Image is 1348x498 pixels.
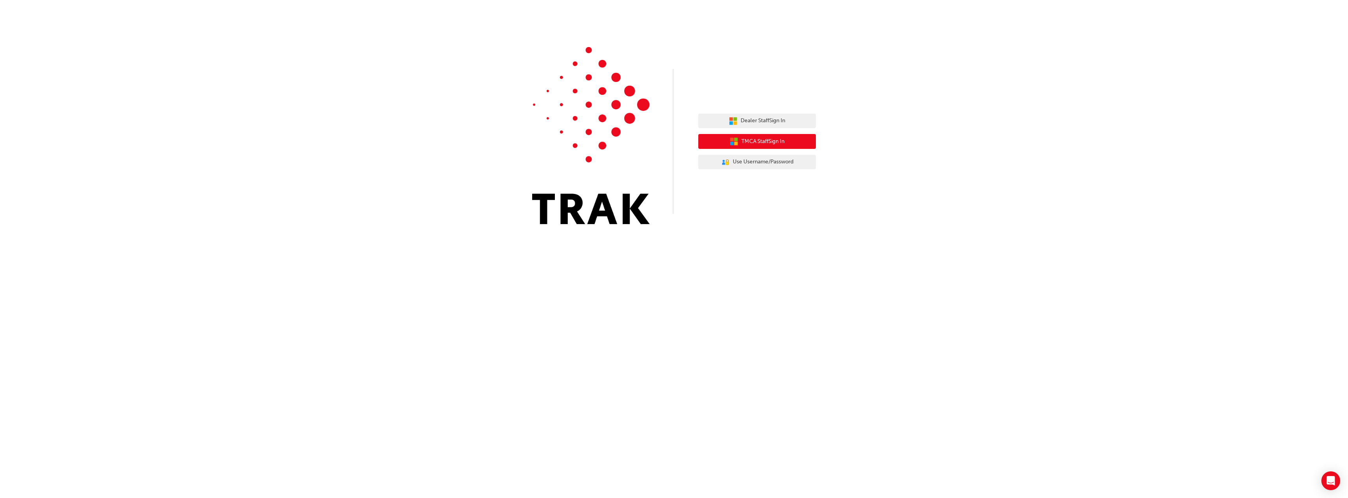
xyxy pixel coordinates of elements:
button: Dealer StaffSign In [698,114,816,129]
span: Dealer Staff Sign In [741,116,785,125]
button: TMCA StaffSign In [698,134,816,149]
span: TMCA Staff Sign In [741,137,785,146]
span: Use Username/Password [733,158,794,167]
img: Trak [532,47,650,224]
div: Open Intercom Messenger [1321,471,1340,490]
button: Use Username/Password [698,155,816,170]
